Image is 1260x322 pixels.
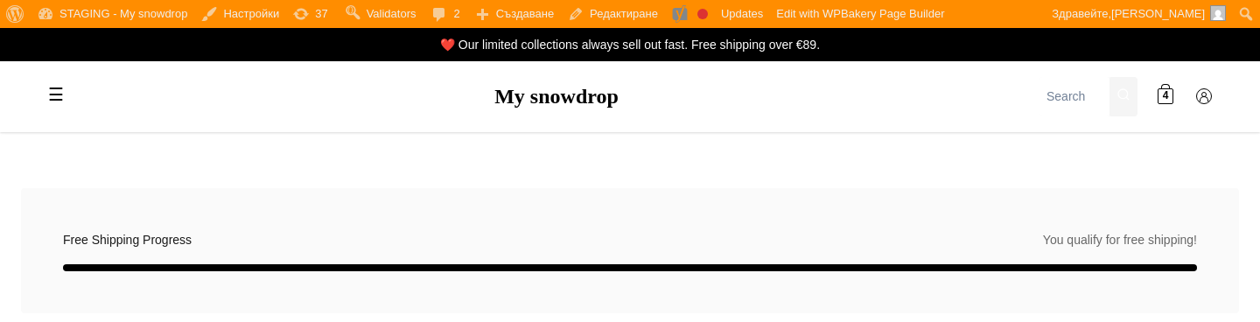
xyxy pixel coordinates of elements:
div: Focus keyphrase not set [697,9,708,19]
span: [PERSON_NAME] [1111,7,1205,20]
input: Search [1039,77,1109,116]
span: 4 [1163,88,1169,105]
span: Free Shipping Progress [63,230,192,249]
span: You qualify for free shipping! [1043,230,1197,249]
a: My snowdrop [494,85,619,108]
a: 4 [1148,80,1183,115]
label: Toggle mobile menu [38,78,73,113]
